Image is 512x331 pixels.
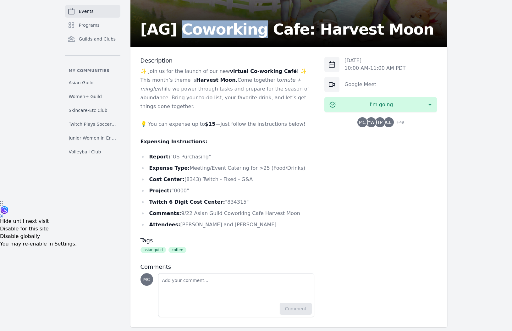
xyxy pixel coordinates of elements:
[65,119,120,130] a: Twitch Plays Soccer Club
[65,5,120,18] a: Events
[344,57,406,64] p: [DATE]
[65,33,120,45] a: Guilds and Clubs
[336,101,427,108] span: I'm going
[149,165,190,171] strong: Expense Type:
[168,247,186,253] span: coffee
[149,176,184,182] strong: Cost Center:
[79,36,116,42] span: Guilds and Clubs
[149,210,181,216] strong: Comments:
[140,237,315,244] h3: Tags
[69,149,101,155] span: Volleyball Club
[69,107,107,113] span: Skincare-Etc Club
[140,120,315,129] p: 💡 You can expense up to —just follow the instructions below!
[140,175,315,184] li: (8343) Twitch - Fixed - G&A
[65,105,120,116] a: Skincare-Etc Club
[324,97,437,112] button: I'm going
[65,132,120,144] a: Junior Women in Engineering Club
[393,119,404,127] span: + 49
[205,121,215,127] strong: $15
[344,64,406,72] p: 10:00 AM - 11:00 AM PDT
[140,186,315,195] li: “0000”
[149,188,171,194] strong: Project:
[377,120,383,124] span: TP
[69,135,117,141] span: Junior Women in Engineering Club
[65,91,120,102] a: Women+ Guild
[140,139,207,145] strong: Expensing Instructions:
[69,121,117,127] span: Twitch Plays Soccer Club
[79,8,94,14] span: Events
[140,220,315,229] li: [PERSON_NAME] and [PERSON_NAME]
[140,198,315,207] li: "834315"
[143,277,150,282] span: MC
[149,154,171,160] strong: Report:
[65,19,120,31] a: Programs
[65,77,120,88] a: Asian Guild
[140,209,315,218] li: 9/22 Asian Guild Coworking Cafe Harvest Moon
[140,77,301,92] em: mute + mingle
[386,120,392,124] span: CL
[230,68,297,74] strong: virtual Co-working Café
[65,146,120,157] a: Volleyball Club
[149,222,180,228] strong: Attendees:
[344,81,376,87] a: Google Meet
[140,247,166,253] span: asianguild
[140,67,315,111] p: ✨ Join us for the launch of our new ! ✨ This month’s theme is Come together to while we power thr...
[69,80,94,86] span: Asian Guild
[367,120,374,124] span: YW
[140,152,315,161] li: "US Purchasing"
[149,199,225,205] strong: Twitch 6 Digit Cost Center:
[359,120,366,124] span: MC
[140,263,315,271] h3: Comments
[280,303,312,315] button: Comment
[65,5,120,157] nav: Sidebar
[140,164,315,173] li: Meeting/Event Catering for >25 (Food/Drinks)
[69,93,102,100] span: Women+ Guild
[196,77,237,83] strong: Harvest Moon.
[65,68,120,73] p: My communities
[140,57,315,64] h3: Description
[140,22,434,37] h2: [AG] Coworking Cafe: Harvest Moon
[79,22,100,28] span: Programs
